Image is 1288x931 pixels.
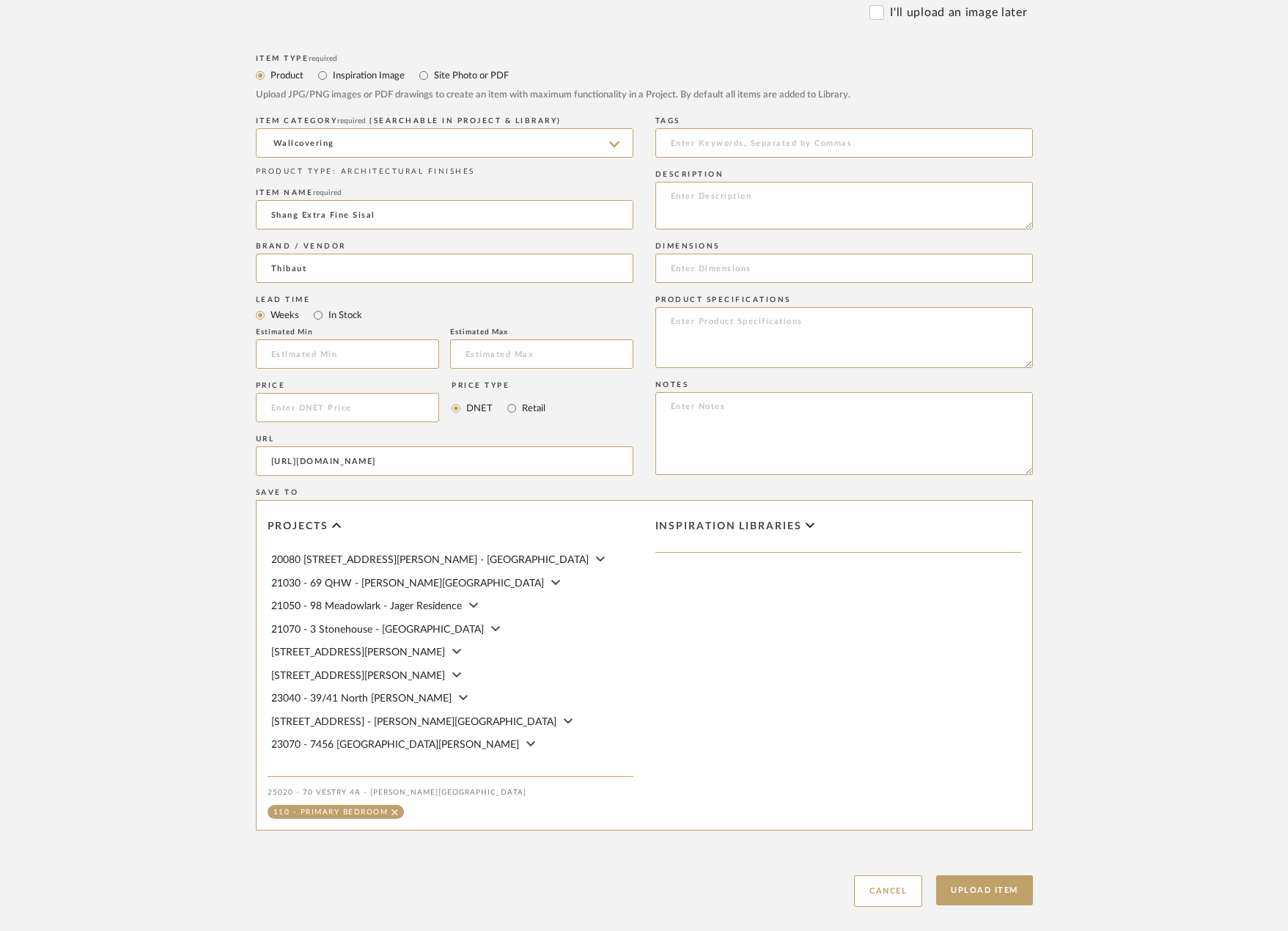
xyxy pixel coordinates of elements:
span: 23040 - 39/41 North [PERSON_NAME] [271,693,452,704]
div: 25020 - 70 Vestry 4A - [PERSON_NAME][GEOGRAPHIC_DATA] [268,788,633,797]
span: 21050 - 98 Meadowlark - Jager Residence [271,601,462,611]
span: [STREET_ADDRESS][PERSON_NAME] [271,647,445,658]
input: Type a category to search and select [256,128,633,158]
input: Enter Keywords, Separated by Commas [655,128,1033,158]
input: Enter DNET Price [256,393,440,422]
input: Enter URL [256,446,633,476]
div: Tags [655,117,1033,125]
div: Notes [655,380,1033,389]
div: Description [655,170,1033,179]
div: Lead Time [256,295,633,304]
mat-radio-group: Select price type [452,393,545,422]
span: 23070 - 7456 [GEOGRAPHIC_DATA][PERSON_NAME] [271,740,519,750]
span: required [313,189,342,196]
label: Site Photo or PDF [433,67,509,84]
div: Upload JPG/PNG images or PDF drawings to create an item with maximum functionality in a Project. ... [256,88,1033,103]
span: (Searchable in Project & Library) [369,117,562,125]
label: DNET [465,400,493,416]
span: 21070 - 3 Stonehouse - [GEOGRAPHIC_DATA] [271,625,484,635]
span: Inspiration libraries [655,520,802,533]
span: Projects [268,520,328,533]
div: URL [256,435,633,444]
span: required [309,55,337,62]
div: Save To [256,488,1033,497]
input: Estimated Min [256,339,439,369]
label: In Stock [327,307,362,323]
input: Unknown [256,254,633,283]
input: Enter Dimensions [655,254,1033,283]
label: Inspiration Image [331,67,405,84]
div: ITEM CATEGORY [256,117,633,125]
span: required [337,117,366,125]
span: [STREET_ADDRESS][PERSON_NAME] [271,671,445,681]
span: 21030 - 69 QHW - [PERSON_NAME][GEOGRAPHIC_DATA] [271,578,544,589]
div: Item name [256,188,633,197]
div: Estimated Min [256,328,439,336]
mat-radio-group: Select item type [256,66,1033,84]
label: Product [269,67,303,84]
div: 110 - Primary Bedroom [273,809,389,816]
div: Price [256,381,440,390]
button: Upload Item [936,875,1033,905]
input: Estimated Max [450,339,633,369]
div: PRODUCT TYPE [256,166,633,177]
div: Item Type [256,54,1033,63]
div: Dimensions [655,242,1033,251]
span: 20080 [STREET_ADDRESS][PERSON_NAME] - [GEOGRAPHIC_DATA] [271,555,589,565]
label: I'll upload an image later [890,4,1027,21]
label: Weeks [269,307,299,323]
label: Retail [520,400,545,416]
span: : ARCHITECTURAL FINISHES [333,168,475,175]
button: Cancel [854,875,922,907]
div: Product Specifications [655,295,1033,304]
div: Price Type [452,381,545,390]
div: Brand / Vendor [256,242,633,251]
mat-radio-group: Select item type [256,306,633,324]
div: Estimated Max [450,328,633,336]
span: [STREET_ADDRESS] - [PERSON_NAME][GEOGRAPHIC_DATA] [271,717,556,727]
input: Enter Name [256,200,633,229]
